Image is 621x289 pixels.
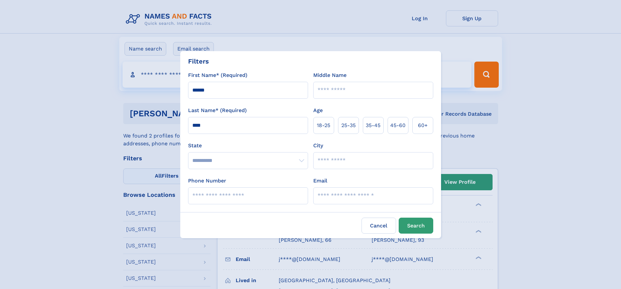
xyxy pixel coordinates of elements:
label: Cancel [362,218,396,234]
label: City [313,142,323,150]
label: Email [313,177,327,185]
span: 25‑35 [341,122,356,129]
label: Phone Number [188,177,226,185]
span: 18‑25 [317,122,330,129]
label: Age [313,107,323,114]
label: Last Name* (Required) [188,107,247,114]
span: 45‑60 [390,122,406,129]
button: Search [399,218,433,234]
span: 60+ [418,122,428,129]
span: 35‑45 [366,122,380,129]
div: Filters [188,56,209,66]
label: Middle Name [313,71,347,79]
label: State [188,142,308,150]
label: First Name* (Required) [188,71,247,79]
